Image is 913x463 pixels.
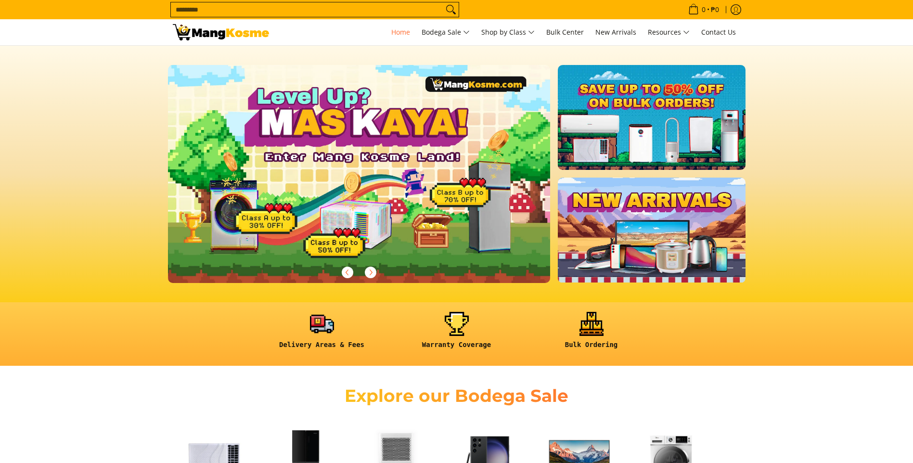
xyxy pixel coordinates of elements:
span: Resources [648,26,690,39]
span: Home [391,27,410,37]
span: Contact Us [701,27,736,37]
img: Gaming desktop banner [168,65,551,283]
a: <h6><strong>Warranty Coverage</strong></h6> [394,312,519,357]
button: Previous [337,262,358,283]
span: • [685,4,722,15]
button: Search [443,2,459,17]
span: New Arrivals [595,27,636,37]
a: Resources [643,19,694,45]
a: Shop by Class [476,19,540,45]
span: 0 [700,6,707,13]
button: Next [360,262,381,283]
span: Bulk Center [546,27,584,37]
a: <h6><strong>Bulk Ordering</strong></h6> [529,312,654,357]
a: Bulk Center [541,19,589,45]
a: Home [386,19,415,45]
a: Contact Us [696,19,741,45]
a: New Arrivals [591,19,641,45]
h2: Explore our Bodega Sale [317,385,596,407]
img: Mang Kosme: Your Home Appliances Warehouse Sale Partner! [173,24,269,40]
nav: Main Menu [279,19,741,45]
span: Bodega Sale [422,26,470,39]
a: <h6><strong>Delivery Areas & Fees</strong></h6> [259,312,385,357]
span: Shop by Class [481,26,535,39]
span: ₱0 [709,6,720,13]
a: Bodega Sale [417,19,475,45]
